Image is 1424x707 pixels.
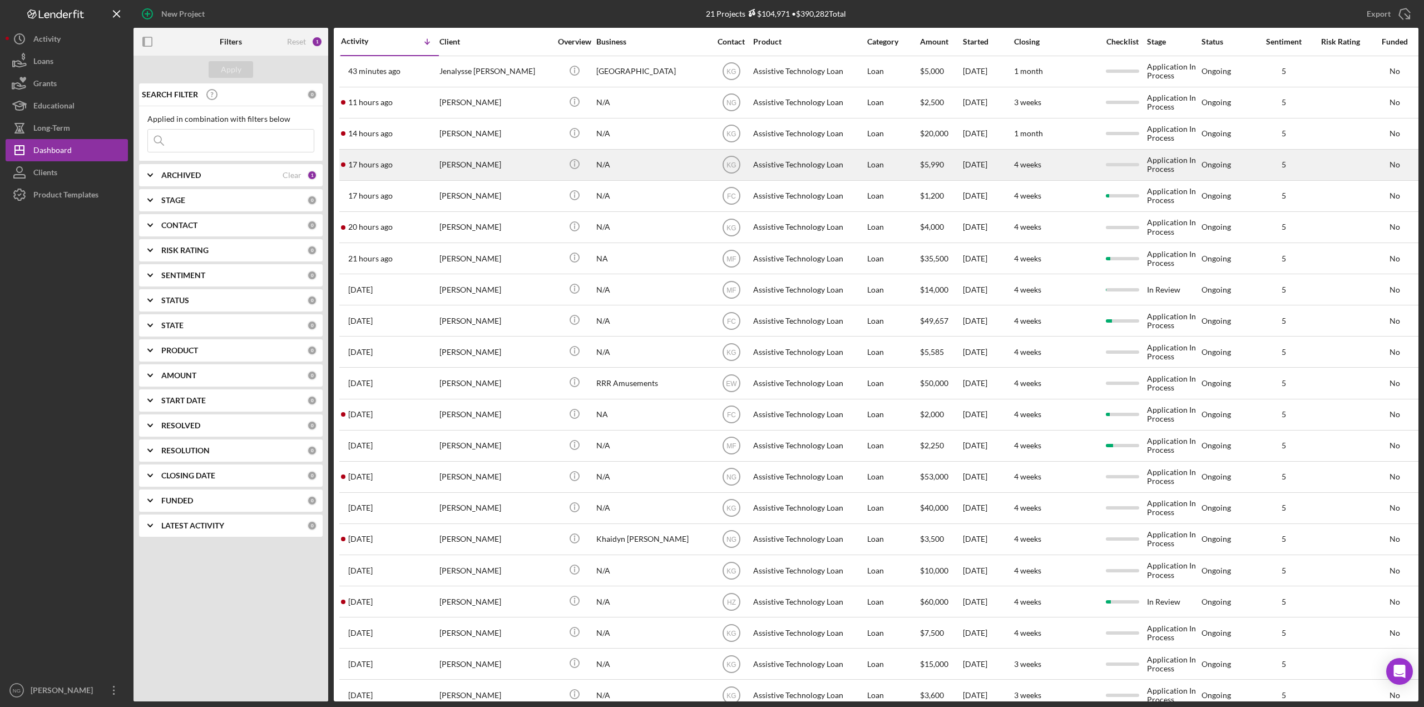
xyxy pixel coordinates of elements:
[1147,181,1200,211] div: Application In Process
[726,161,736,169] text: KG
[920,191,944,200] span: $1,200
[963,556,1013,585] div: [DATE]
[307,521,317,531] div: 0
[1147,462,1200,492] div: Application In Process
[1147,525,1200,554] div: Application In Process
[161,221,197,230] b: CONTACT
[963,88,1013,117] div: [DATE]
[1256,379,1312,388] div: 5
[1201,566,1231,575] div: Ongoing
[307,370,317,380] div: 0
[1014,566,1041,575] time: 4 weeks
[1147,212,1200,242] div: Application In Process
[161,346,198,355] b: PRODUCT
[1369,472,1420,481] div: No
[439,150,551,180] div: [PERSON_NAME]
[6,161,128,184] button: Clients
[1201,285,1231,294] div: Ongoing
[867,57,919,86] div: Loan
[6,50,128,72] a: Loans
[753,88,864,117] div: Assistive Technology Loan
[307,496,317,506] div: 0
[348,129,393,138] time: 2025-09-05 03:01
[6,117,128,139] a: Long-Term
[161,446,210,455] b: RESOLUTION
[920,503,948,512] span: $40,000
[920,285,948,294] span: $14,000
[596,337,708,367] div: N/A
[726,255,736,263] text: MF
[727,411,736,419] text: FC
[920,472,948,481] span: $53,000
[1356,3,1418,25] button: Export
[439,368,551,398] div: [PERSON_NAME]
[1256,37,1312,46] div: Sentiment
[348,254,393,263] time: 2025-09-04 19:47
[307,345,317,355] div: 0
[6,72,128,95] button: Grants
[1369,98,1420,107] div: No
[348,503,373,512] time: 2025-09-02 18:23
[1201,441,1231,450] div: Ongoing
[726,380,737,388] text: EW
[1313,37,1368,46] div: Risk Rating
[348,441,373,450] time: 2025-09-03 06:18
[6,139,128,161] a: Dashboard
[867,275,919,304] div: Loan
[1014,503,1041,512] time: 4 weeks
[439,525,551,554] div: [PERSON_NAME]
[6,184,128,206] button: Product Templates
[1369,129,1420,138] div: No
[963,431,1013,461] div: [DATE]
[348,535,373,543] time: 2025-09-01 23:21
[726,224,736,231] text: KG
[726,130,736,138] text: KG
[726,348,736,356] text: KG
[307,320,317,330] div: 0
[963,37,1013,46] div: Started
[867,556,919,585] div: Loan
[1014,347,1041,357] time: 4 weeks
[1369,254,1420,263] div: No
[1147,431,1200,461] div: Application In Process
[439,244,551,273] div: [PERSON_NAME]
[596,306,708,335] div: N/A
[1256,98,1312,107] div: 5
[1256,254,1312,263] div: 5
[439,212,551,242] div: [PERSON_NAME]
[753,57,864,86] div: Assistive Technology Loan
[920,347,944,357] span: $5,585
[161,171,201,180] b: ARCHIVED
[348,98,393,107] time: 2025-09-05 05:27
[867,462,919,492] div: Loan
[133,3,216,25] button: New Project
[596,244,708,273] div: NA
[1014,222,1041,231] time: 4 weeks
[439,37,551,46] div: Client
[348,348,373,357] time: 2025-09-03 22:51
[753,306,864,335] div: Assistive Technology Loan
[439,306,551,335] div: [PERSON_NAME]
[33,95,75,120] div: Educational
[1256,223,1312,231] div: 5
[596,431,708,461] div: N/A
[1256,410,1312,419] div: 5
[753,275,864,304] div: Assistive Technology Loan
[221,61,241,78] div: Apply
[867,37,919,46] div: Category
[596,493,708,523] div: N/A
[161,3,205,25] div: New Project
[1256,129,1312,138] div: 5
[1256,472,1312,481] div: 5
[753,493,864,523] div: Assistive Technology Loan
[348,566,373,575] time: 2025-08-31 18:31
[1256,348,1312,357] div: 5
[307,421,317,431] div: 0
[161,421,200,430] b: RESOLVED
[439,431,551,461] div: [PERSON_NAME]
[1201,160,1231,169] div: Ongoing
[439,337,551,367] div: [PERSON_NAME]
[1256,67,1312,76] div: 5
[920,409,944,419] span: $2,000
[348,67,400,76] time: 2025-09-05 15:52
